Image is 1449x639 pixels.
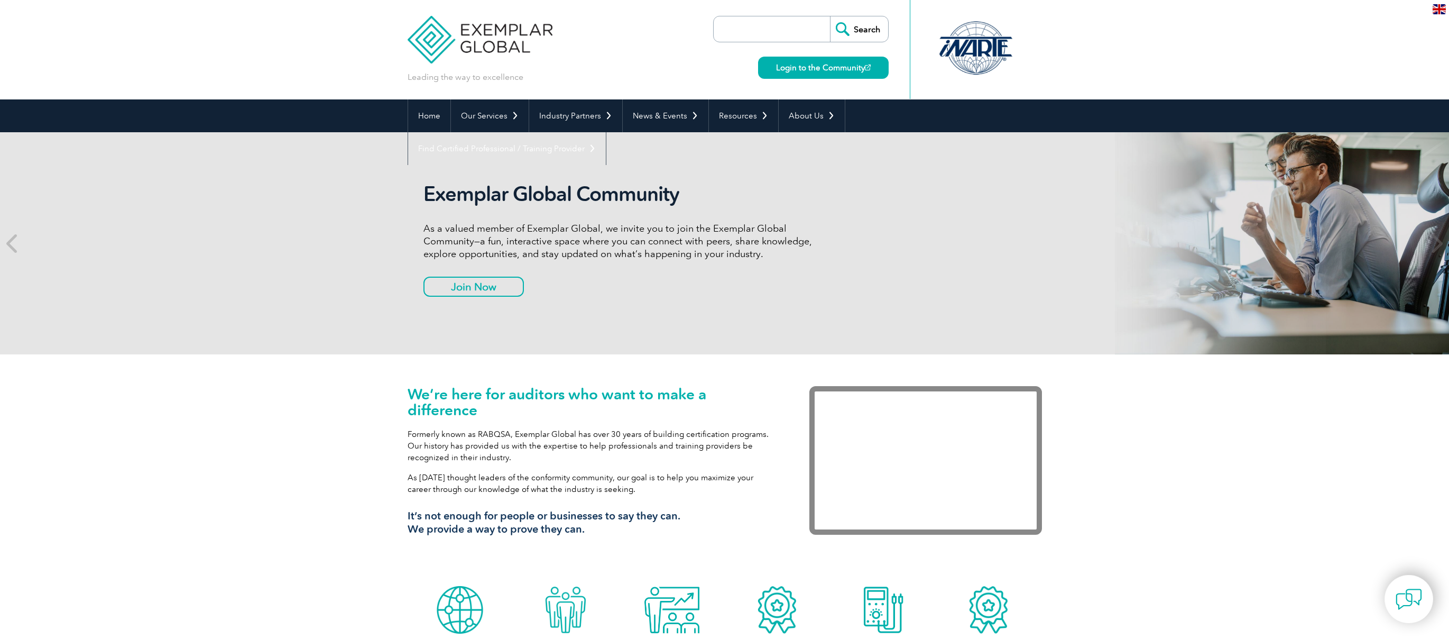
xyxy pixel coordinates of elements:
input: Search [830,16,888,42]
iframe: Exemplar Global: Working together to make a difference [809,386,1042,535]
img: contact-chat.png [1396,586,1422,613]
h1: We’re here for auditors who want to make a difference [408,386,778,418]
a: About Us [779,99,845,132]
a: Resources [709,99,778,132]
p: As a valued member of Exemplar Global, we invite you to join the Exemplar Global Community—a fun,... [423,222,820,260]
a: Industry Partners [529,99,622,132]
a: Find Certified Professional / Training Provider [408,132,606,165]
h3: It’s not enough for people or businesses to say they can. We provide a way to prove they can. [408,509,778,536]
img: en [1433,4,1446,14]
a: Home [408,99,450,132]
a: Our Services [451,99,529,132]
img: open_square.png [865,65,871,70]
a: Join Now [423,277,524,297]
h2: Exemplar Global Community [423,182,820,206]
a: News & Events [623,99,708,132]
p: Leading the way to excellence [408,71,523,83]
p: Formerly known as RABQSA, Exemplar Global has over 30 years of building certification programs. O... [408,428,778,463]
a: Login to the Community [758,57,889,79]
p: As [DATE] thought leaders of the conformity community, our goal is to help you maximize your care... [408,472,778,495]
